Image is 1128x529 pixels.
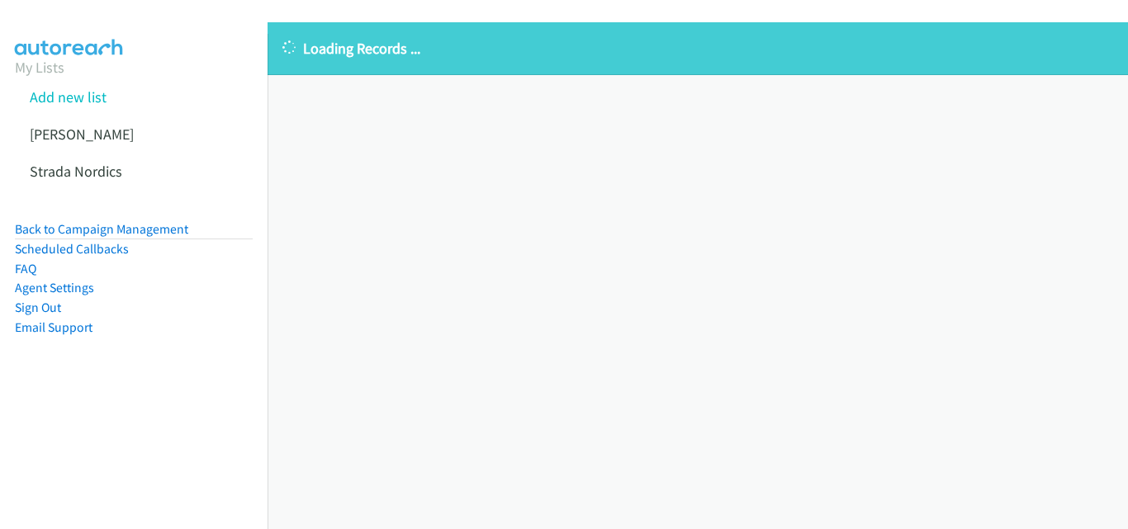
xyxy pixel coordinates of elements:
a: Add new list [30,87,107,106]
a: [PERSON_NAME] [30,125,134,144]
a: Agent Settings [15,280,94,295]
a: FAQ [15,261,36,276]
a: Scheduled Callbacks [15,241,129,257]
a: Sign Out [15,300,61,315]
a: Email Support [15,319,92,335]
a: My Lists [15,58,64,77]
a: Back to Campaign Management [15,221,188,237]
a: Strada Nordics [30,162,122,181]
p: Loading Records ... [282,37,1113,59]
